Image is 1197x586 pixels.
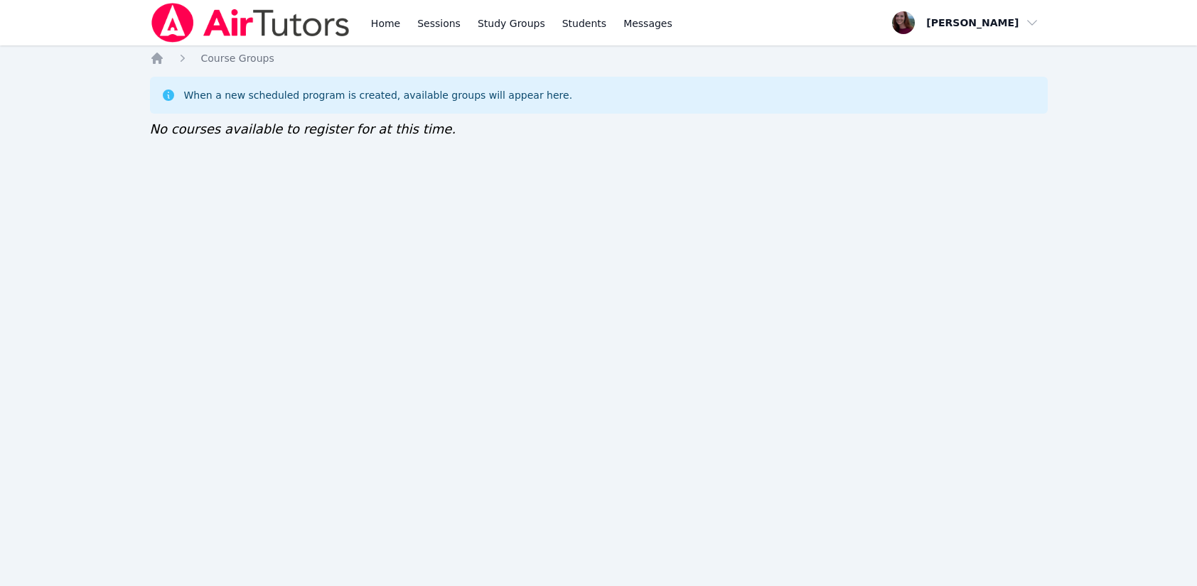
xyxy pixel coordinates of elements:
span: Course Groups [201,53,274,64]
nav: Breadcrumb [150,51,1048,65]
span: No courses available to register for at this time. [150,121,456,136]
a: Course Groups [201,51,274,65]
div: When a new scheduled program is created, available groups will appear here. [184,88,573,102]
img: Air Tutors [150,3,351,43]
span: Messages [623,16,672,31]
